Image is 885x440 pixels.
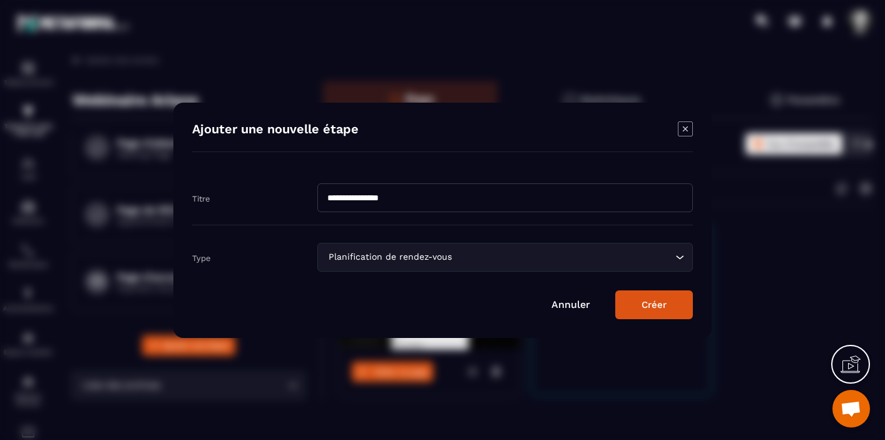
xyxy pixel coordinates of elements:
label: Titre [192,193,210,203]
label: Type [192,253,211,262]
a: Ouvrir le chat [832,390,870,427]
span: Planification de rendez-vous [325,250,454,264]
div: Search for option [317,243,693,272]
a: Annuler [551,299,590,310]
h4: Ajouter une nouvelle étape [192,121,359,139]
button: Créer [615,290,693,319]
input: Search for option [454,250,672,264]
